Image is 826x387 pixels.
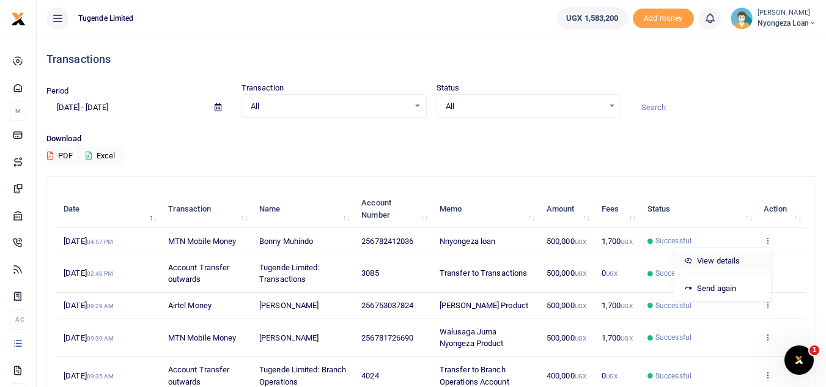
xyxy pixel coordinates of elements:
small: UGX [606,373,618,380]
span: 1 [809,345,819,355]
span: Tugende Limited: Branch Operations [259,365,346,386]
span: 500,000 [547,268,586,278]
small: UGX [575,335,586,342]
label: Period [46,85,69,97]
small: 04:57 PM [87,238,114,245]
span: 1,700 [602,301,633,310]
span: 0 [602,371,618,380]
span: Successful [655,268,691,279]
span: Successful [655,235,691,246]
span: Account Transfer outwards [168,263,230,284]
button: PDF [46,146,73,166]
a: View details [674,252,771,270]
h4: Transactions [46,53,816,66]
span: UGX 1,583,200 [566,12,618,24]
a: Send again [674,280,771,297]
th: Memo: activate to sort column ascending [433,190,540,228]
li: Toup your wallet [633,9,694,29]
span: Account Transfer outwards [168,365,230,386]
th: Amount: activate to sort column ascending [540,190,595,228]
li: Ac [10,309,26,330]
span: 3085 [361,268,378,278]
span: Bonny Muhindo [259,237,313,246]
span: Successful [655,370,691,381]
small: UGX [575,373,586,380]
th: Fees: activate to sort column ascending [595,190,641,228]
span: 256782412036 [361,237,413,246]
small: 09:29 AM [87,303,114,309]
small: UGX [621,335,632,342]
input: select period [46,97,205,118]
small: [PERSON_NAME] [758,8,816,18]
span: [DATE] [64,371,114,380]
span: [DATE] [64,268,113,278]
span: 500,000 [547,333,586,342]
span: [PERSON_NAME] [259,301,319,310]
a: logo-small logo-large logo-large [11,13,26,23]
span: Walusaga Juma Nyongeza Product [440,327,504,348]
span: [PERSON_NAME] [259,333,319,342]
th: Action: activate to sort column ascending [757,190,806,228]
small: UGX [575,270,586,277]
small: 09:39 AM [87,335,114,342]
span: 256753037824 [361,301,413,310]
span: Add money [633,9,694,29]
th: Date: activate to sort column descending [57,190,161,228]
small: UGX [575,303,586,309]
a: Add money [633,13,694,22]
span: 1,700 [602,333,633,342]
span: [DATE] [64,301,114,310]
a: profile-user [PERSON_NAME] Nyongeza Loan [731,7,816,29]
span: [PERSON_NAME] Product [440,301,528,310]
small: 09:35 AM [87,373,114,380]
span: All [251,100,409,112]
th: Account Number: activate to sort column ascending [355,190,433,228]
img: logo-small [11,12,26,26]
small: 02:46 PM [87,270,114,277]
th: Status: activate to sort column ascending [641,190,757,228]
span: Nnyongeza loan [440,237,495,246]
span: 256781726690 [361,333,413,342]
span: Successful [655,300,691,311]
small: UGX [575,238,586,245]
small: UGX [606,270,618,277]
label: Transaction [242,82,284,94]
span: Tugende Limited: Transactions [259,263,320,284]
span: MTN Mobile Money [168,237,237,246]
li: M [10,101,26,121]
img: profile-user [731,7,753,29]
span: 0 [602,268,618,278]
small: UGX [621,238,632,245]
a: UGX 1,583,200 [557,7,627,29]
span: 1,700 [602,237,633,246]
iframe: Intercom live chat [784,345,814,375]
span: Successful [655,332,691,343]
li: Wallet ballance [552,7,632,29]
span: All [446,100,604,112]
span: MTN Mobile Money [168,333,237,342]
input: Search [631,97,816,118]
span: Nyongeza Loan [758,18,816,29]
span: 4024 [361,371,378,380]
span: Tugende Limited [73,13,139,24]
span: 500,000 [547,301,586,310]
button: Excel [75,146,125,166]
label: Status [437,82,460,94]
th: Transaction: activate to sort column ascending [161,190,253,228]
th: Name: activate to sort column ascending [253,190,355,228]
span: 500,000 [547,237,586,246]
small: UGX [621,303,632,309]
span: Transfer to Transactions [440,268,527,278]
span: 400,000 [547,371,586,380]
span: Airtel Money [168,301,212,310]
span: [DATE] [64,237,113,246]
span: [DATE] [64,333,114,342]
p: Download [46,133,816,146]
span: Transfer to Branch Operations Account [440,365,509,386]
